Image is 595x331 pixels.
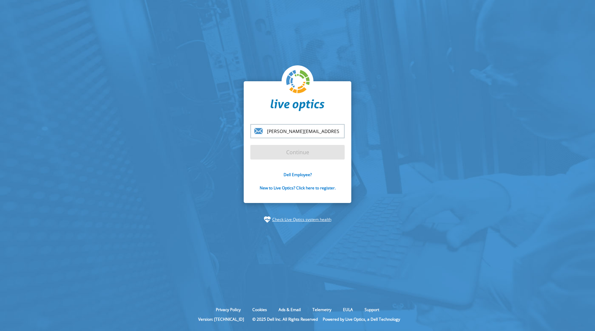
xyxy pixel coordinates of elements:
[286,70,310,94] img: liveoptics-logo.svg
[272,216,331,223] a: Check Live Optics system health
[274,307,306,312] a: Ads & Email
[264,216,271,223] img: status-check-icon.svg
[338,307,358,312] a: EULA
[360,307,384,312] a: Support
[307,307,336,312] a: Telemetry
[249,316,321,322] li: © 2025 Dell Inc. All Rights Reserved
[247,307,272,312] a: Cookies
[271,99,324,111] img: liveoptics-word.svg
[250,124,345,138] input: email@address.com
[195,316,247,322] li: Version: [TECHNICAL_ID]
[260,185,336,191] a: New to Live Optics? Click here to register.
[323,316,400,322] li: Powered by Live Optics, a Dell Technology
[211,307,246,312] a: Privacy Policy
[284,172,312,177] a: Dell Employee?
